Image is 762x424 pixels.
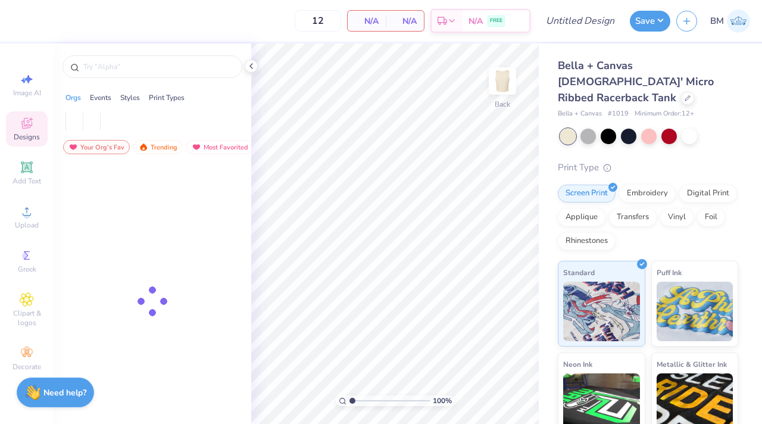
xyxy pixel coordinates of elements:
[495,99,510,110] div: Back
[657,282,733,341] img: Puff Ink
[13,176,41,186] span: Add Text
[13,88,41,98] span: Image AI
[609,208,657,226] div: Transfers
[558,109,602,119] span: Bella + Canvas
[120,92,140,103] div: Styles
[18,264,36,274] span: Greek
[469,15,483,27] span: N/A
[710,14,724,28] span: BM
[660,208,694,226] div: Vinyl
[82,61,235,73] input: Try "Alpha"
[635,109,694,119] span: Minimum Order: 12 +
[186,140,254,154] div: Most Favorited
[697,208,725,226] div: Foil
[490,17,502,25] span: FREE
[491,69,514,93] img: Back
[433,395,452,406] span: 100 %
[536,9,624,33] input: Untitled Design
[90,92,111,103] div: Events
[563,358,592,370] span: Neon Ink
[558,161,738,174] div: Print Type
[558,208,605,226] div: Applique
[63,140,130,154] div: Your Org's Fav
[679,185,737,202] div: Digital Print
[393,15,417,27] span: N/A
[558,58,714,105] span: Bella + Canvas [DEMOGRAPHIC_DATA]' Micro Ribbed Racerback Tank
[6,308,48,328] span: Clipart & logos
[139,143,148,151] img: trending.gif
[43,387,86,398] strong: Need help?
[558,185,616,202] div: Screen Print
[15,220,39,230] span: Upload
[563,282,640,341] img: Standard
[295,10,341,32] input: – –
[68,143,78,151] img: most_fav.gif
[710,10,750,33] a: BM
[13,362,41,372] span: Decorate
[619,185,676,202] div: Embroidery
[608,109,629,119] span: # 1019
[657,266,682,279] span: Puff Ink
[657,358,727,370] span: Metallic & Glitter Ink
[727,10,750,33] img: Bella Moitoso
[630,11,670,32] button: Save
[192,143,201,151] img: most_fav.gif
[355,15,379,27] span: N/A
[563,266,595,279] span: Standard
[558,232,616,250] div: Rhinestones
[133,140,183,154] div: Trending
[149,92,185,103] div: Print Types
[14,132,40,142] span: Designs
[65,92,81,103] div: Orgs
